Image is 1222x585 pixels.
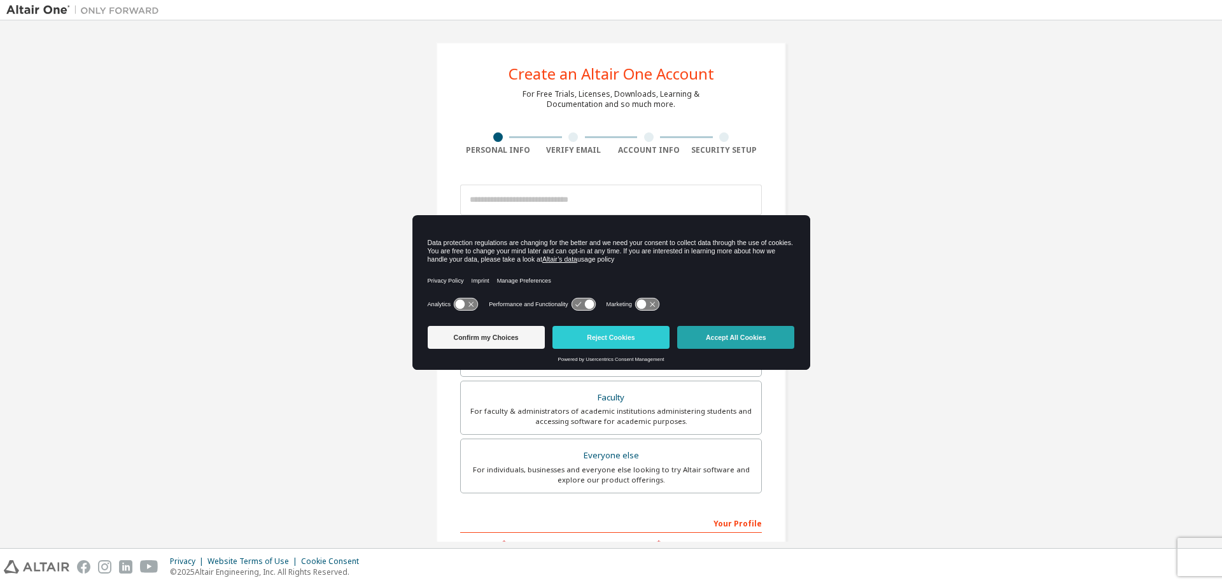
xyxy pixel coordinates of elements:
div: Website Terms of Use [207,556,301,567]
div: Create an Altair One Account [509,66,714,81]
div: Verify Email [536,145,612,155]
div: Faculty [468,389,754,407]
img: Altair One [6,4,165,17]
div: Your Profile [460,512,762,533]
p: © 2025 Altair Engineering, Inc. All Rights Reserved. [170,567,367,577]
div: Security Setup [687,145,762,155]
img: altair_logo.svg [4,560,69,574]
div: Everyone else [468,447,754,465]
div: Cookie Consent [301,556,367,567]
img: facebook.svg [77,560,90,574]
label: First Name [460,539,607,549]
label: Last Name [615,539,762,549]
div: For individuals, businesses and everyone else looking to try Altair software and explore our prod... [468,465,754,485]
div: For Free Trials, Licenses, Downloads, Learning & Documentation and so much more. [523,89,699,109]
div: For faculty & administrators of academic institutions administering students and accessing softwa... [468,406,754,426]
div: Privacy [170,556,207,567]
img: linkedin.svg [119,560,132,574]
img: youtube.svg [140,560,158,574]
img: instagram.svg [98,560,111,574]
div: Account Info [611,145,687,155]
div: Personal Info [460,145,536,155]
